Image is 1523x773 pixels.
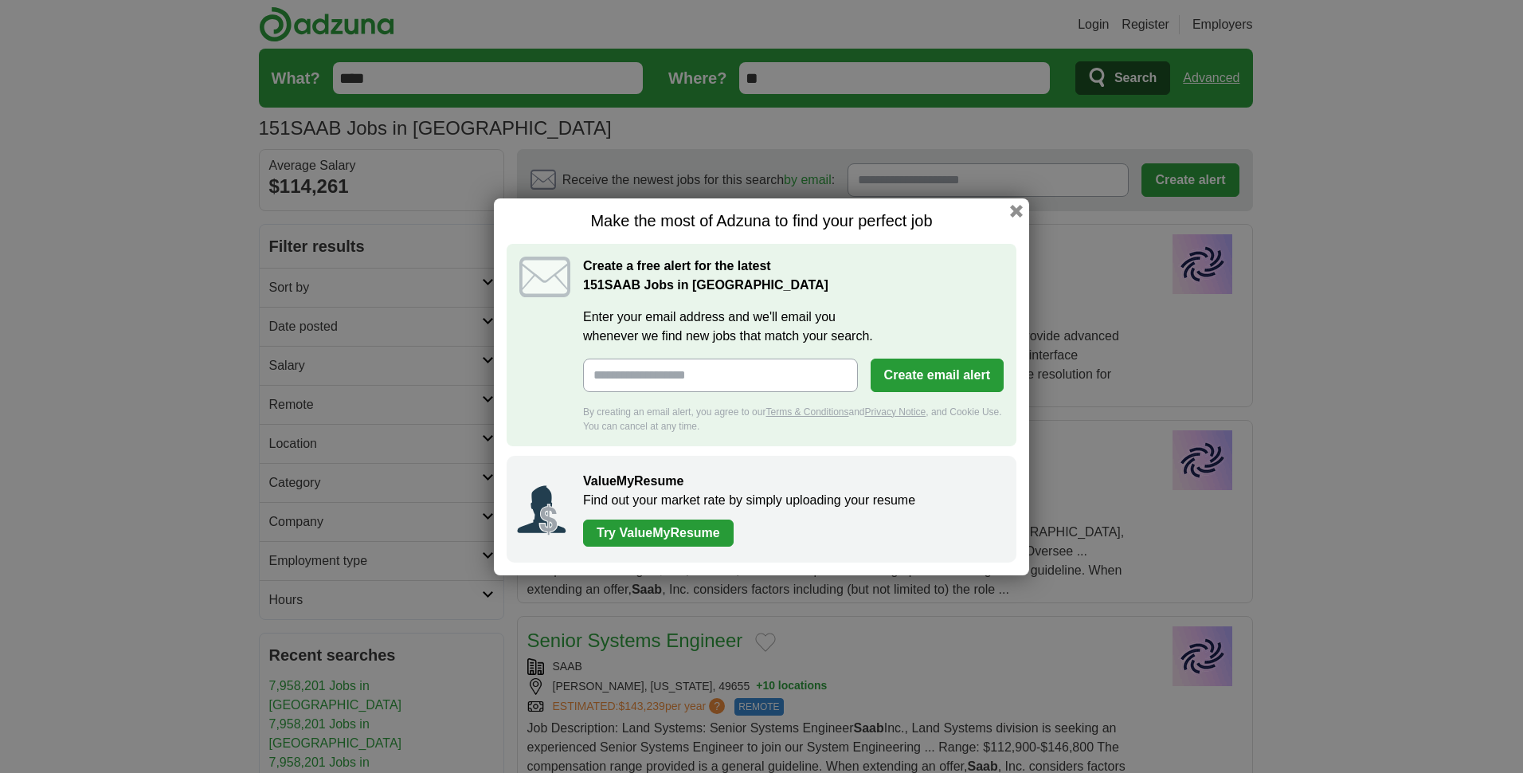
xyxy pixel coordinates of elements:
[583,308,1004,346] label: Enter your email address and we'll email you whenever we find new jobs that match your search.
[507,211,1016,231] h1: Make the most of Adzuna to find your perfect job
[583,257,1004,295] h2: Create a free alert for the latest
[871,359,1004,392] button: Create email alert
[583,276,605,295] span: 151
[865,406,926,418] a: Privacy Notice
[583,491,1000,510] p: Find out your market rate by simply uploading your resume
[583,405,1004,434] div: By creating an email alert, you agree to our and , and Cookie Use. You can cancel at any time.
[583,472,1000,491] h2: ValueMyResume
[519,257,570,297] img: icon_email.svg
[583,520,734,547] a: Try ValueMyResume
[583,278,828,292] strong: SAAB Jobs in [GEOGRAPHIC_DATA]
[765,406,848,418] a: Terms & Conditions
